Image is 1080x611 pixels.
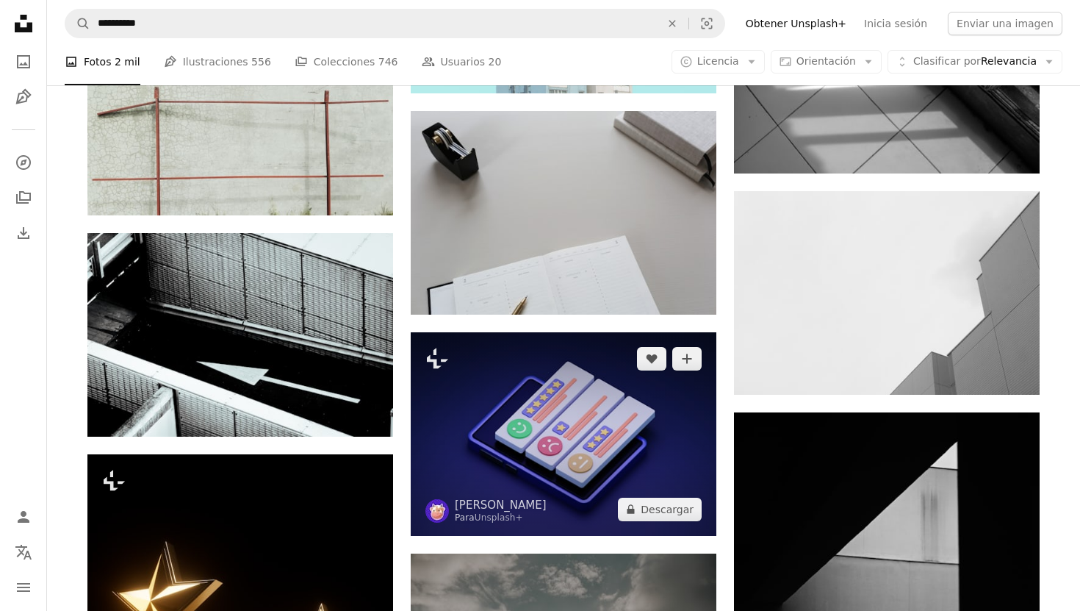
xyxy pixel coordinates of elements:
[913,55,981,67] span: Clasificar por
[888,50,1062,74] button: Clasificar porRelevancia
[796,55,856,67] span: Orientación
[488,54,501,70] span: 20
[87,328,393,341] a: flecha blanca y negra
[455,512,547,524] div: Para
[475,512,523,523] a: Unsplash+
[697,55,739,67] span: Licencia
[422,38,502,85] a: Usuarios 20
[251,54,271,70] span: 556
[734,286,1040,299] a: Un gran edificio con un reloj en el costado
[411,427,716,440] a: Un primer plano de un controlador de juego sobre un fondo azul
[9,537,38,567] button: Idioma
[9,82,38,112] a: Ilustraciones
[771,50,882,74] button: Orientación
[737,12,855,35] a: Obtener Unsplash+
[9,502,38,532] a: Iniciar sesión / Registrarse
[9,573,38,602] button: Menú
[295,38,398,85] a: Colecciones 746
[637,347,666,371] button: Me gusta
[9,218,38,248] a: Historial de descargas
[948,12,1062,35] button: Enviar una imagen
[455,498,547,512] a: [PERSON_NAME]
[913,54,1037,69] span: Relevancia
[425,499,449,523] img: Ve al perfil de Ruliff Andrean
[9,148,38,177] a: Explorar
[411,111,716,315] img: Dispensador de cinta adhesiva cerca del libro
[672,50,765,74] button: Licencia
[164,38,271,85] a: Ilustraciones 556
[378,54,398,70] span: 746
[855,12,936,35] a: Inicia sesión
[411,332,716,536] img: Un primer plano de un controlador de juego sobre un fondo azul
[9,9,38,41] a: Inicio — Unsplash
[65,9,725,38] form: Encuentra imágenes en todo el sitio
[411,206,716,219] a: Dispensador de cinta adhesiva cerca del libro
[689,10,724,37] button: Búsqueda visual
[672,347,702,371] button: Añade a la colección
[87,233,393,437] img: flecha blanca y negra
[656,10,688,37] button: Borrar
[87,137,393,151] a: valla metálica blanca y roja
[87,74,393,215] img: valla metálica blanca y roja
[734,191,1040,395] img: Un gran edificio con un reloj en el costado
[9,47,38,76] a: Fotos
[618,498,702,521] button: Descargar
[9,183,38,212] a: Colecciones
[65,10,90,37] button: Buscar en Unsplash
